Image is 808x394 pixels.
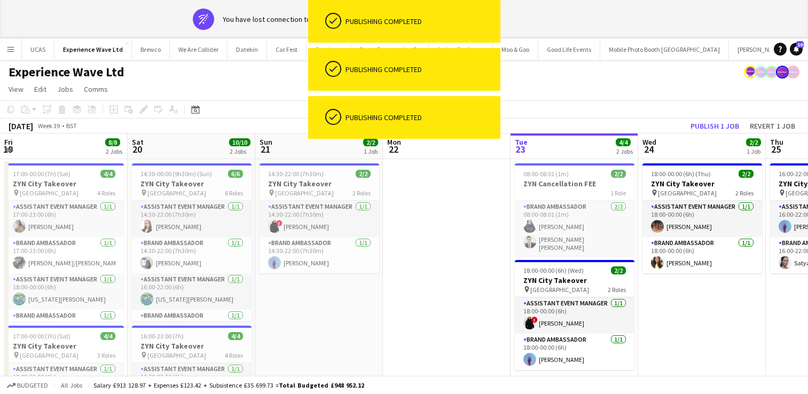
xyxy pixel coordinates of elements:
[132,163,252,321] div: 14:30-00:00 (9h30m) (Sun)6/6ZYN City Takeover [GEOGRAPHIC_DATA]6 RolesAssistant Event Manager1/11...
[13,332,70,340] span: 17:00-00:00 (7h) (Sat)
[132,310,252,346] app-card-role: Brand Ambassador1/116:00-22:00 (6h)
[275,189,334,197] span: [GEOGRAPHIC_DATA]
[729,39,792,60] button: [PERSON_NAME]
[4,273,124,310] app-card-role: Assistant Event Manager1/118:00-00:00 (6h)[US_STATE][PERSON_NAME]
[356,170,371,178] span: 2/2
[140,332,184,340] span: 16:00-23:00 (7h)
[53,82,77,96] a: Jobs
[744,66,757,78] app-user-avatar: Sophie Barnes
[34,84,46,94] span: Edit
[260,237,379,273] app-card-role: Brand Ambassador1/114:30-22:00 (7h30m)[PERSON_NAME]
[493,39,538,60] button: Moo & Goo
[5,380,50,391] button: Budgeted
[225,351,243,359] span: 4 Roles
[600,39,729,60] button: Mobile Photo Booth [GEOGRAPHIC_DATA]
[616,138,631,146] span: 4/4
[651,170,711,178] span: 18:00-00:00 (6h) (Thu)
[770,137,783,147] span: Thu
[9,84,23,94] span: View
[132,137,144,147] span: Sat
[4,237,124,273] app-card-role: Brand Ambassador1/117:00-23:00 (6h)[PERSON_NAME]/[PERSON_NAME]
[132,179,252,188] h3: ZYN City Takeover
[228,170,243,178] span: 6/6
[611,170,626,178] span: 2/2
[790,43,803,56] a: 10
[746,138,761,146] span: 2/2
[386,143,401,155] span: 22
[755,66,767,78] app-user-avatar: Lucy Carpenter
[93,381,364,389] div: Salary £913 128.97 + Expenses £123.42 + Subsistence £35 699.73 =
[608,286,626,294] span: 2 Roles
[228,39,267,60] button: Datekin
[352,189,371,197] span: 2 Roles
[735,189,754,197] span: 2 Roles
[3,143,13,155] span: 19
[66,122,77,130] div: BST
[642,137,656,147] span: Wed
[642,237,762,273] app-card-role: Brand Ambassador1/118:00-00:00 (6h)[PERSON_NAME]
[307,39,351,60] button: Creatisan
[4,163,124,321] app-job-card: 17:00-00:00 (7h) (Sat)4/4ZYN City Takeover [GEOGRAPHIC_DATA]4 RolesAssistant Event Manager1/117:0...
[787,66,799,78] app-user-avatar: Lucy Carpenter
[765,66,778,78] app-user-avatar: Lucy Carpenter
[538,39,600,60] button: Good Life Events
[658,189,717,197] span: [GEOGRAPHIC_DATA]
[105,138,120,146] span: 8/8
[59,381,84,389] span: All jobs
[9,121,33,131] div: [DATE]
[4,341,124,351] h3: ZYN City Takeover
[223,14,425,24] div: You have lost connection to the internet. The platform is offline.
[260,163,379,273] app-job-card: 14:30-22:00 (7h30m)2/2ZYN City Takeover [GEOGRAPHIC_DATA]2 RolesAssistant Event Manager1/114:30-2...
[140,170,212,178] span: 14:30-00:00 (9h30m) (Sun)
[4,179,124,188] h3: ZYN City Takeover
[642,179,762,188] h3: ZYN City Takeover
[515,179,634,188] h3: ZYN Cancellation FEE
[100,170,115,178] span: 4/4
[796,41,804,48] span: 10
[513,143,528,155] span: 23
[260,201,379,237] app-card-role: Assistant Event Manager1/114:30-22:00 (7h30m)![PERSON_NAME]
[130,143,144,155] span: 20
[106,147,122,155] div: 2 Jobs
[531,317,538,323] span: !
[54,39,132,60] button: Experience Wave Ltd
[260,137,272,147] span: Sun
[17,382,48,389] span: Budgeted
[170,39,228,60] button: We Are Collider
[147,189,206,197] span: [GEOGRAPHIC_DATA]
[515,163,634,256] app-job-card: 08:00-08:01 (1m)2/2ZYN Cancellation FEE1 RoleBrand Ambassador2/208:00-08:01 (1m)[PERSON_NAME][PER...
[230,147,250,155] div: 2 Jobs
[346,113,496,122] div: Publishing completed
[225,189,243,197] span: 6 Roles
[35,122,62,130] span: Week 39
[515,260,634,370] app-job-card: 18:00-00:00 (6h) (Wed)2/2ZYN City Takeover [GEOGRAPHIC_DATA]2 RolesAssistant Event Manager1/118:0...
[346,17,496,26] div: Publishing completed
[97,189,115,197] span: 4 Roles
[229,138,250,146] span: 10/10
[57,84,73,94] span: Jobs
[100,332,115,340] span: 4/4
[132,39,170,60] button: Brewco
[610,189,626,197] span: 1 Role
[30,82,51,96] a: Edit
[611,266,626,274] span: 2/2
[4,82,28,96] a: View
[260,179,379,188] h3: ZYN City Takeover
[768,143,783,155] span: 25
[616,147,633,155] div: 2 Jobs
[364,147,378,155] div: 1 Job
[739,170,754,178] span: 2/2
[276,220,283,226] span: !
[523,170,569,178] span: 08:00-08:01 (1m)
[746,119,799,133] button: Revert 1 job
[228,332,243,340] span: 4/4
[642,201,762,237] app-card-role: Assistant Event Manager1/118:00-00:00 (6h)[PERSON_NAME]
[132,341,252,351] h3: ZYN City Takeover
[515,137,528,147] span: Tue
[515,297,634,334] app-card-role: Assistant Event Manager1/118:00-00:00 (6h)![PERSON_NAME]
[132,201,252,237] app-card-role: Assistant Event Manager1/114:30-22:00 (7h30m)[PERSON_NAME]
